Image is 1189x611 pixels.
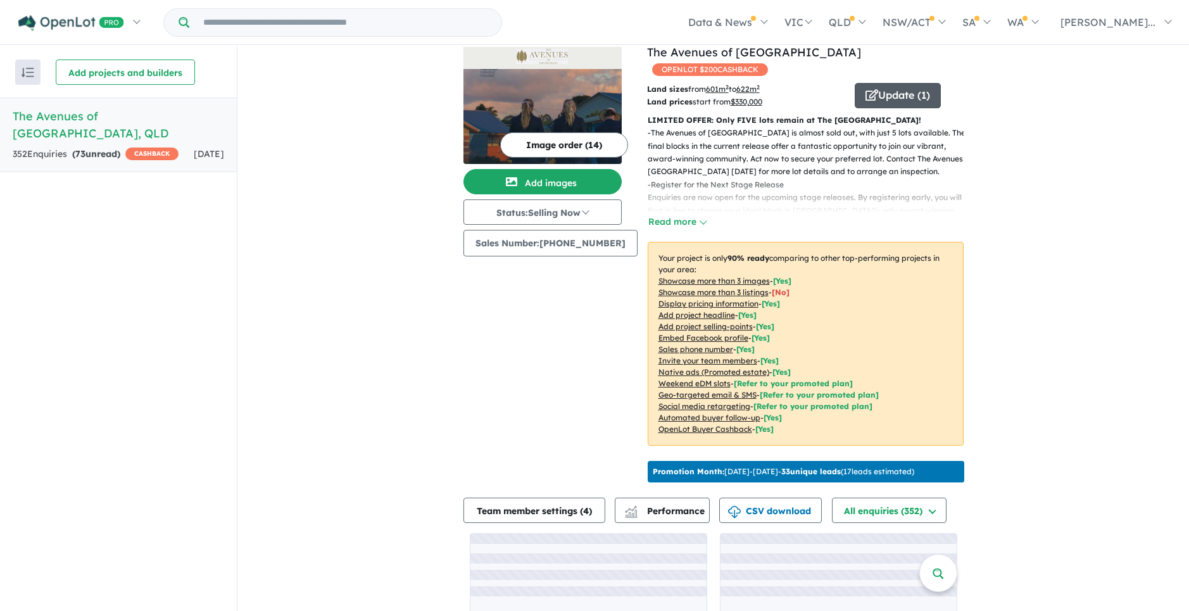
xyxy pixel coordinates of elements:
sup: 2 [726,84,729,91]
span: [Yes] [772,367,791,377]
button: Sales Number:[PHONE_NUMBER] [463,230,638,256]
img: bar-chart.svg [625,510,638,518]
span: [Yes] [755,424,774,434]
button: CSV download [719,498,822,523]
button: Status:Selling Now [463,199,622,225]
input: Try estate name, suburb, builder or developer [192,9,499,36]
p: - The Avenues of [GEOGRAPHIC_DATA] is almost sold out, with just 5 lots available. These final bl... [648,127,974,179]
button: Add images [463,169,622,194]
u: Sales phone number [658,344,733,354]
h5: The Avenues of [GEOGRAPHIC_DATA] , QLD [13,108,224,142]
u: Add project selling-points [658,322,753,331]
span: [Refer to your promoted plan] [734,379,853,388]
p: Your project is only comparing to other top-performing projects in your area: - - - - - - - - - -... [648,242,964,446]
u: Automated buyer follow-up [658,413,760,422]
b: 90 % ready [727,253,769,263]
span: OPENLOT $ 200 CASHBACK [652,63,768,76]
img: The Avenues of Highfields - Highfields [463,69,622,164]
u: Native ads (Promoted estate) [658,367,769,377]
u: $ 330,000 [731,97,762,106]
p: from [647,83,845,96]
img: sort.svg [22,68,34,77]
span: [Yes] [764,413,782,422]
button: Image order (14) [500,132,628,158]
button: Performance [615,498,710,523]
a: The Avenues of Highfields - Highfields LogoThe Avenues of Highfields - Highfields [463,44,622,164]
u: 601 m [706,84,729,94]
span: [Refer to your promoted plan] [753,401,872,411]
strong: ( unread) [72,148,120,160]
u: OpenLot Buyer Cashback [658,424,752,434]
span: [ Yes ] [738,310,757,320]
span: [ Yes ] [762,299,780,308]
span: CASHBACK [125,148,179,160]
span: [ Yes ] [752,333,770,343]
span: [ Yes ] [760,356,779,365]
span: [ Yes ] [756,322,774,331]
u: Showcase more than 3 images [658,276,770,286]
div: 352 Enquir ies [13,147,179,162]
span: 4 [583,505,589,517]
span: to [729,84,760,94]
b: Land sizes [647,84,688,94]
a: The Avenues of [GEOGRAPHIC_DATA] [647,45,861,60]
span: [Refer to your promoted plan] [760,390,879,400]
button: Read more [648,215,707,229]
p: LIMITED OFFER: Only FIVE lots remain at The [GEOGRAPHIC_DATA]! [648,114,964,127]
u: Showcase more than 3 listings [658,287,769,297]
span: [ Yes ] [736,344,755,354]
span: [DATE] [194,148,224,160]
u: Social media retargeting [658,401,750,411]
span: Performance [627,505,705,517]
span: 73 [75,148,85,160]
u: Display pricing information [658,299,758,308]
u: Weekend eDM slots [658,379,731,388]
span: [PERSON_NAME]... [1060,16,1155,28]
img: The Avenues of Highfields - Highfields Logo [469,49,617,64]
u: Embed Facebook profile [658,333,748,343]
u: 622 m [736,84,760,94]
button: Add projects and builders [56,60,195,85]
img: Openlot PRO Logo White [18,15,124,31]
b: Land prices [647,97,693,106]
img: line-chart.svg [625,506,636,513]
button: Update (1) [855,83,941,108]
p: [DATE] - [DATE] - ( 17 leads estimated) [653,466,914,477]
b: Promotion Month: [653,467,724,476]
b: 33 unique leads [781,467,841,476]
button: Team member settings (4) [463,498,605,523]
span: [ Yes ] [773,276,791,286]
u: Geo-targeted email & SMS [658,390,757,400]
p: - Register for the Next Stage Release Enquiries are now open for the upcoming stage releases. By ... [648,179,974,243]
sup: 2 [757,84,760,91]
p: start from [647,96,845,108]
img: download icon [728,506,741,519]
button: All enquiries (352) [832,498,947,523]
u: Invite your team members [658,356,757,365]
u: Add project headline [658,310,735,320]
span: [ No ] [772,287,790,297]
